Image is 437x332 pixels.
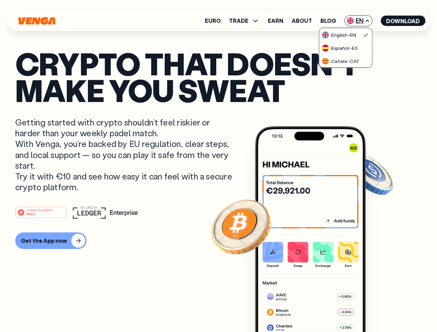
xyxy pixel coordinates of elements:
[268,18,283,24] a: Earn
[319,41,372,54] a: flag-esEspañol-ES
[322,31,329,38] img: flag-uk
[322,58,359,65] div: Català - CAT
[347,17,354,24] img: flag-uk
[322,45,358,52] div: Español - ES
[319,28,372,41] a: flag-ukEnglish-EN
[322,31,356,38] div: English - EN
[345,149,395,199] img: USDC coin
[17,17,56,25] svg: Home
[21,237,67,244] div: Get the App now
[322,45,329,52] img: flag-es
[322,58,329,65] img: flag-cat
[15,232,87,249] button: Get the App now
[344,15,372,26] span: EN
[15,232,422,249] a: Get the App now
[320,18,336,24] a: Blog
[319,54,372,67] a: flag-catCatalà-CAT
[15,50,422,103] p: Crypto that doesn’t make you sweat
[381,16,425,26] button: Download
[229,18,248,24] span: TRADE
[26,209,53,211] tspan: #1 PRODUCT OF THE MONTH
[210,195,272,258] img: Bitcoin
[15,211,67,220] a: #1 PRODUCT OF THE MONTHWeb3
[15,117,234,192] p: Getting started with crypto shouldn’t feel riskier or harder than your weekly padel match. With V...
[292,18,312,24] a: About
[229,17,260,25] span: TRADE
[26,212,35,216] tspan: Web3
[205,18,221,24] a: Euro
